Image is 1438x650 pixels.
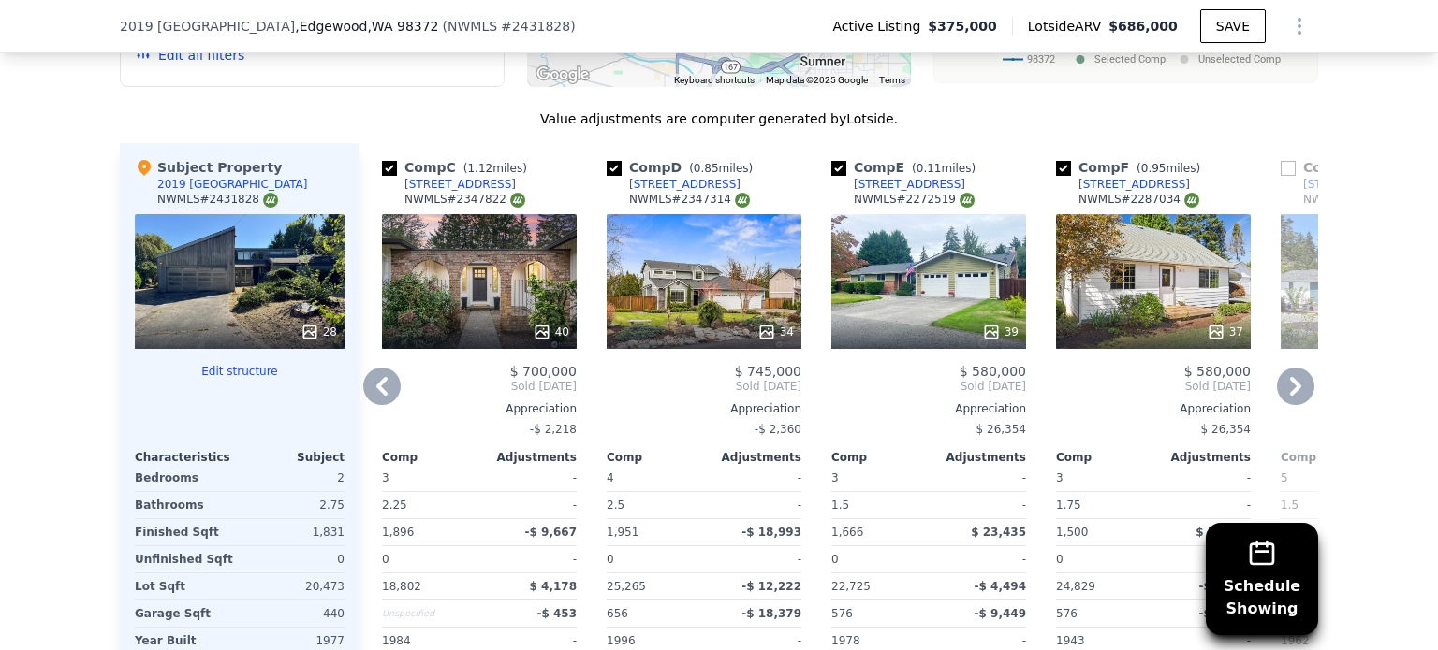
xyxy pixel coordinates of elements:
[917,162,942,175] span: 0.11
[607,580,646,593] span: 25,265
[135,450,240,465] div: Characteristics
[1184,193,1199,208] img: NWMLS Logo
[932,465,1026,491] div: -
[607,401,801,416] div: Appreciation
[1201,423,1251,436] span: $ 26,354
[831,401,1026,416] div: Appreciation
[735,364,801,379] span: $ 745,000
[1141,162,1167,175] span: 0.95
[960,364,1026,379] span: $ 580,000
[135,158,282,177] div: Subject Property
[532,63,594,87] img: Google
[1281,450,1378,465] div: Comp
[443,17,576,36] div: ( )
[382,158,535,177] div: Comp C
[854,177,965,192] div: [STREET_ADDRESS]
[1153,450,1251,465] div: Adjustments
[243,600,345,627] div: 440
[301,323,337,341] div: 28
[708,492,801,518] div: -
[135,364,345,379] button: Edit structure
[1056,158,1208,177] div: Comp F
[607,526,638,539] span: 1,951
[1028,17,1108,36] span: Lotside ARV
[135,465,236,491] div: Bedrooms
[382,492,476,518] div: 2.25
[757,323,794,341] div: 34
[694,162,719,175] span: 0.85
[382,401,577,416] div: Appreciation
[135,546,236,572] div: Unfinished Sqft
[708,546,801,572] div: -
[1281,158,1434,177] div: Comp G
[382,526,414,539] span: 1,896
[1281,177,1415,192] a: [STREET_ADDRESS]
[467,162,492,175] span: 1.12
[1056,607,1078,620] span: 576
[530,580,577,593] span: $ 4,178
[629,177,741,192] div: [STREET_ADDRESS]
[1056,450,1153,465] div: Comp
[382,471,389,484] span: 3
[682,162,760,175] span: ( miles)
[157,192,278,208] div: NWMLS # 2431828
[932,546,1026,572] div: -
[1281,471,1288,484] span: 5
[532,63,594,87] a: Open this area in Google Maps (opens a new window)
[1056,492,1150,518] div: 1.75
[607,158,760,177] div: Comp D
[1056,526,1088,539] span: 1,500
[382,450,479,465] div: Comp
[975,607,1026,620] span: -$ 9,449
[832,17,928,36] span: Active Listing
[510,364,577,379] span: $ 700,000
[607,553,614,566] span: 0
[1056,379,1251,394] span: Sold [DATE]
[1056,580,1095,593] span: 24,829
[1056,401,1251,416] div: Appreciation
[243,573,345,599] div: 20,473
[510,193,525,208] img: NWMLS Logo
[243,546,345,572] div: 0
[483,546,577,572] div: -
[1198,53,1281,65] text: Unselected Comp
[831,553,839,566] span: 0
[831,177,965,192] a: [STREET_ADDRESS]
[135,600,236,627] div: Garage Sqft
[1281,492,1374,518] div: 1.5
[831,607,853,620] span: 576
[1157,465,1251,491] div: -
[735,193,750,208] img: NWMLS Logo
[607,379,801,394] span: Sold [DATE]
[1129,162,1208,175] span: ( miles)
[263,193,278,208] img: NWMLS Logo
[928,17,997,36] span: $375,000
[831,158,983,177] div: Comp E
[448,19,497,34] span: NWMLS
[382,553,389,566] span: 0
[1056,471,1064,484] span: 3
[1207,323,1243,341] div: 37
[704,450,801,465] div: Adjustments
[674,74,755,87] button: Keyboard shortcuts
[157,177,308,192] div: 2019 [GEOGRAPHIC_DATA]
[1157,546,1251,572] div: -
[766,75,868,85] span: Map data ©2025 Google
[135,519,236,545] div: Finished Sqft
[1056,553,1064,566] span: 0
[382,379,577,394] span: Sold [DATE]
[929,450,1026,465] div: Adjustments
[1199,580,1251,593] span: -$ 8,692
[1184,364,1251,379] span: $ 580,000
[904,162,983,175] span: ( miles)
[741,607,801,620] span: -$ 18,379
[1078,192,1199,208] div: NWMLS # 2287034
[135,492,236,518] div: Bathrooms
[1078,177,1190,192] div: [STREET_ADDRESS]
[1303,177,1415,192] div: [STREET_ADDRESS]
[382,580,421,593] span: 18,802
[741,580,801,593] span: -$ 12,222
[1303,192,1424,208] div: NWMLS # 2364347
[382,600,476,627] div: Unspecified
[135,573,236,599] div: Lot Sqft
